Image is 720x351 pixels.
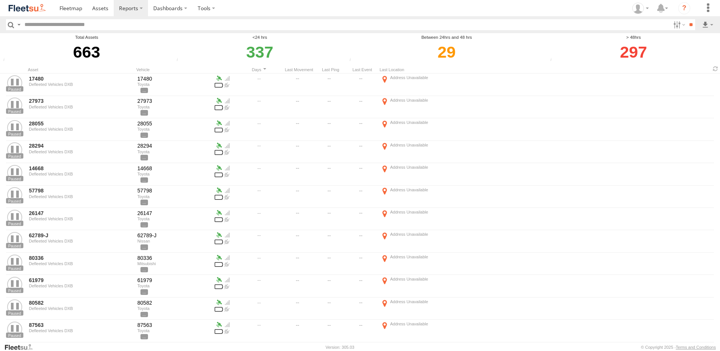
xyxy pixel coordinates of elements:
[29,261,132,266] div: Defleeted Vehicles DXB
[174,58,186,63] div: Number of devices that their last movement was within 24 hours
[676,345,716,349] a: Terms and Conditions
[380,164,474,185] label: Click to View Event Location
[380,186,474,207] label: Click to View Event Location
[711,65,720,72] span: Refresh
[29,194,132,199] div: Defleeted Vehicles DXB
[7,187,22,202] a: View Asset Details
[137,284,211,288] div: Toyota
[140,200,148,205] span: View Vehicle Details to show all tags
[137,232,211,239] div: 62789-J
[137,210,211,217] div: 26147
[137,299,211,306] div: 80582
[548,41,719,63] div: Click to filter last movement > 48hrs
[7,165,22,180] a: View Asset Details
[326,345,354,349] div: Version: 305.03
[137,328,211,333] div: Toyota
[137,165,211,172] div: 14668
[29,328,132,333] div: Defleeted Vehicles DXB
[29,75,132,82] a: 17480
[347,34,546,41] div: Between 24hrs and 48 hrs
[137,172,211,176] div: Toyota
[140,155,148,160] span: View Vehicle Details to show all tags
[137,255,211,261] div: 80336
[29,172,132,176] div: Defleeted Vehicles DXB
[137,217,211,221] div: Toyota
[347,41,546,63] div: Click to filter last movement between last 24 and 48 hours
[7,120,22,135] a: View Asset Details
[29,142,132,149] a: 28294
[140,133,148,138] span: View Vehicle Details to show all tags
[8,3,47,13] img: fleetsu-logo-horizontal.svg
[140,222,148,227] span: View Vehicle Details to show all tags
[348,67,377,72] div: Last Event
[548,34,719,41] div: > 48hrs
[136,67,212,72] div: Vehicle
[236,67,282,72] div: Click to Sort
[29,299,132,306] a: 80582
[380,253,474,274] label: Click to View Event Location
[7,210,22,225] a: View Asset Details
[347,58,358,63] div: Number of devices that their last movement was between last 24 and 48 hours
[137,306,211,311] div: Toyota
[140,177,148,183] span: View Vehicle Details to show all tags
[1,41,172,63] div: 663
[701,19,714,30] label: Export results as...
[174,34,345,41] div: <24 hrs
[7,277,22,292] a: View Asset Details
[7,142,22,157] a: View Asset Details
[29,105,132,109] div: Defleeted Vehicles DXB
[29,306,132,311] div: Defleeted Vehicles DXB
[140,267,148,272] span: View Vehicle Details to show all tags
[380,209,474,229] label: Click to View Event Location
[140,88,148,93] span: View Vehicle Details to show all tags
[137,127,211,131] div: Toyota
[28,67,133,72] div: Asset
[140,110,148,115] span: View Vehicle Details to show all tags
[137,142,211,149] div: 28294
[137,120,211,127] div: 28055
[16,19,22,30] label: Search Query
[316,67,345,72] div: Last Ping
[678,2,690,14] i: ?
[137,322,211,328] div: 87563
[7,232,22,247] a: View Asset Details
[29,120,132,127] a: 28055
[174,41,345,63] div: Click to filter last movement within 24 hours
[29,232,132,239] a: 62789-J
[29,255,132,261] a: 80336
[137,98,211,104] div: 27973
[7,322,22,337] a: View Asset Details
[137,75,211,82] div: 17480
[29,284,132,288] div: Defleeted Vehicles DXB
[137,194,211,199] div: Toyota
[29,277,132,284] a: 61979
[548,58,560,63] div: Number of devices that their last movement was greater than 48hrs
[380,231,474,252] label: Click to View Event Location
[4,343,39,351] a: Visit our Website
[29,150,132,154] div: Defleeted Vehicles DXB
[137,261,211,266] div: Mitsubishi
[29,187,132,194] a: 57798
[380,276,474,296] label: Click to View Event Location
[29,217,132,221] div: Defleeted Vehicles DXB
[140,289,148,295] span: View Vehicle Details to show all tags
[7,98,22,113] a: View Asset Details
[29,239,132,243] div: Defleeted Vehicles DXB
[29,165,132,172] a: 14668
[7,299,22,314] a: View Asset Details
[630,3,651,14] div: Shajithri Shiney
[1,58,12,63] div: Total number of Enabled Assets
[137,277,211,284] div: 61979
[137,239,211,243] div: Nissan
[380,97,474,118] label: Click to View Event Location
[29,127,132,131] div: Defleeted Vehicles DXB
[670,19,686,30] label: Search Filter Options
[29,322,132,328] a: 87563
[137,187,211,194] div: 57798
[140,312,148,317] span: View Vehicle Details to show all tags
[137,105,211,109] div: Toyota
[137,82,211,87] div: Toyota
[641,345,716,349] div: © Copyright 2025 -
[29,98,132,104] a: 27973
[380,142,474,162] label: Click to View Event Location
